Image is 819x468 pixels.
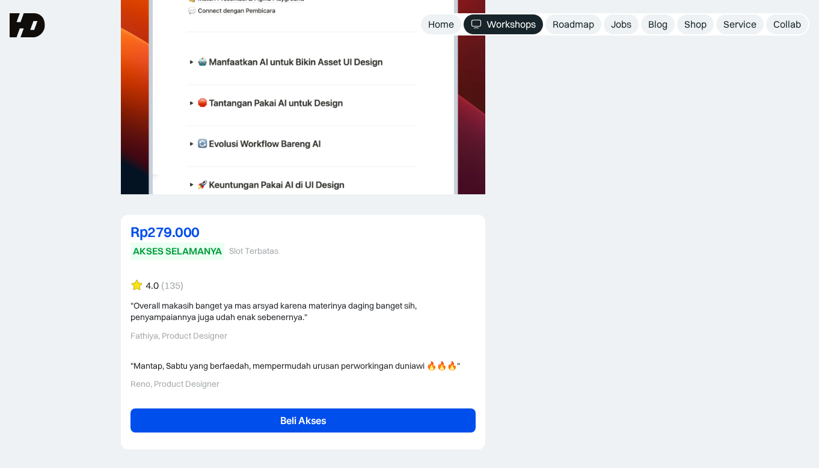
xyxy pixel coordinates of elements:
[130,379,476,389] div: Reno, Product Designer
[641,14,675,34] a: Blog
[421,14,461,34] a: Home
[773,18,801,31] div: Collab
[130,360,476,372] div: "Mantap, Sabtu yang berfaedah, mempermudah urusan perworkingan duniawi 🔥🔥🔥"
[766,14,808,34] a: Collab
[130,300,476,324] div: "Overall makasih banget ya mas arsyad karena materinya daging banget sih, penyampaiannya juga uda...
[611,18,631,31] div: Jobs
[130,408,476,433] a: Beli Akses
[161,279,183,292] div: (135)
[716,14,764,34] a: Service
[464,14,543,34] a: Workshops
[604,14,639,34] a: Jobs
[428,18,454,31] div: Home
[133,245,222,257] div: AKSES SELAMANYA
[553,18,594,31] div: Roadmap
[130,224,476,239] div: Rp279.000
[684,18,707,31] div: Shop
[486,18,536,31] div: Workshops
[648,18,667,31] div: Blog
[229,246,278,256] div: Slot Terbatas
[545,14,601,34] a: Roadmap
[723,18,756,31] div: Service
[146,279,159,292] div: 4.0
[130,331,476,341] div: Fathiya, Product Designer
[677,14,714,34] a: Shop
